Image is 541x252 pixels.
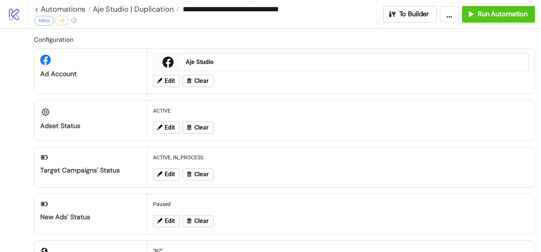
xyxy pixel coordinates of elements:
[40,213,141,221] div: New Ads' Status
[165,78,175,84] span: Edit
[399,10,429,18] span: To Builder
[153,215,180,227] button: Edit
[40,122,141,130] div: Adset Status
[35,16,54,26] div: Meta
[150,150,532,165] div: ACTIVE, IN_PROCESS
[183,75,214,87] button: Clear
[194,78,209,84] span: Clear
[91,5,179,13] a: Aje Studio | Duplication
[183,168,214,180] button: Clear
[91,4,174,14] span: Aje Studio | Duplication
[165,124,175,131] span: Edit
[478,10,527,18] span: Run Automation
[40,70,141,78] div: Ad Account
[40,166,141,175] div: Target Campaigns' Status
[153,168,180,180] button: Edit
[183,215,214,227] button: Clear
[153,122,180,134] button: Edit
[165,218,175,225] span: Edit
[150,197,532,211] div: Paused
[462,6,535,23] button: Run Automation
[186,58,524,66] div: Aje Studio
[194,124,209,131] span: Clear
[165,171,175,178] span: Edit
[150,104,532,118] div: ACTIVE
[383,6,437,23] button: To Builder
[194,171,209,178] span: Clear
[35,5,91,13] a: < Automations
[440,6,459,23] button: ...
[183,122,214,134] button: Clear
[34,35,535,44] h2: Configuration
[194,218,209,225] span: Clear
[153,75,180,87] button: Edit
[55,16,68,26] div: v5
